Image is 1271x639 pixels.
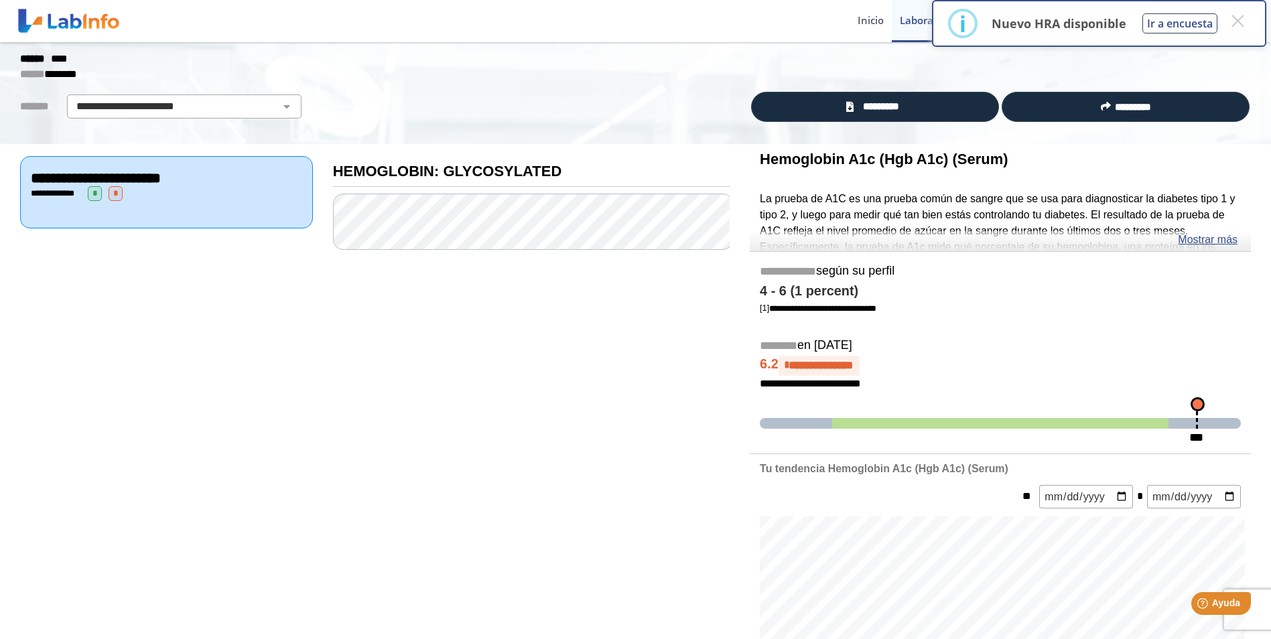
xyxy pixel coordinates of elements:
[959,11,966,35] div: i
[992,15,1126,31] p: Nuevo HRA disponible
[760,356,1241,376] h4: 6.2
[1225,9,1250,33] button: Close this dialog
[1039,485,1133,508] input: mm/dd/yyyy
[1147,485,1241,508] input: mm/dd/yyyy
[1142,13,1217,33] button: Ir a encuesta
[760,264,1241,279] h5: según su perfil
[760,151,1008,167] b: Hemoglobin A1c (Hgb A1c) (Serum)
[760,338,1241,354] h5: en [DATE]
[1152,587,1256,624] iframe: Help widget launcher
[1178,232,1237,248] a: Mostrar más
[760,303,876,313] a: [1]
[760,191,1241,303] p: La prueba de A1C es una prueba común de sangre que se usa para diagnosticar la diabetes tipo 1 y ...
[760,283,1241,299] h4: 4 - 6 (1 percent)
[760,463,1008,474] b: Tu tendencia Hemoglobin A1c (Hgb A1c) (Serum)
[333,163,562,180] b: HEMOGLOBIN: GLYCOSYLATED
